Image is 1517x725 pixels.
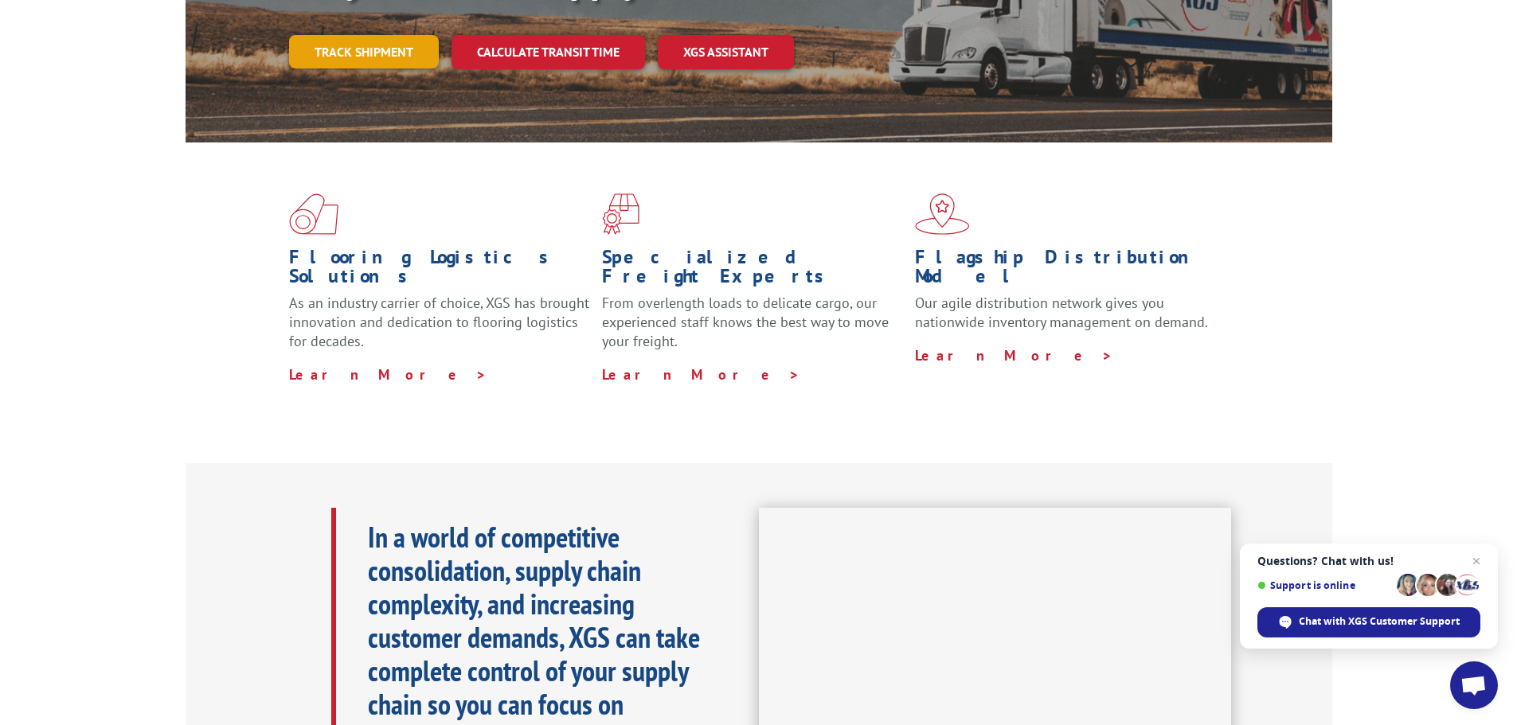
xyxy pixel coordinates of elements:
span: Close chat [1467,552,1486,571]
span: Our agile distribution network gives you nationwide inventory management on demand. [915,294,1208,331]
h1: Specialized Freight Experts [602,248,903,294]
a: Learn More > [289,365,487,384]
h1: Flagship Distribution Model [915,248,1216,294]
img: xgs-icon-flagship-distribution-model-red [915,193,970,235]
p: From overlength loads to delicate cargo, our experienced staff knows the best way to move your fr... [602,294,903,364]
span: As an industry carrier of choice, XGS has brought innovation and dedication to flooring logistics... [289,294,589,350]
a: XGS ASSISTANT [658,35,794,69]
img: xgs-icon-focused-on-flooring-red [602,193,639,235]
img: xgs-icon-total-supply-chain-intelligence-red [289,193,338,235]
a: Track shipment [289,35,439,68]
span: Chat with XGS Customer Support [1299,614,1460,629]
a: Calculate transit time [452,35,645,69]
h1: Flooring Logistics Solutions [289,248,590,294]
span: Support is online [1257,579,1391,591]
a: Learn More > [602,365,800,384]
div: Open chat [1450,661,1498,709]
div: Chat with XGS Customer Support [1257,607,1480,637]
span: Questions? Chat with us! [1257,555,1480,567]
a: Learn More > [915,346,1113,364]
